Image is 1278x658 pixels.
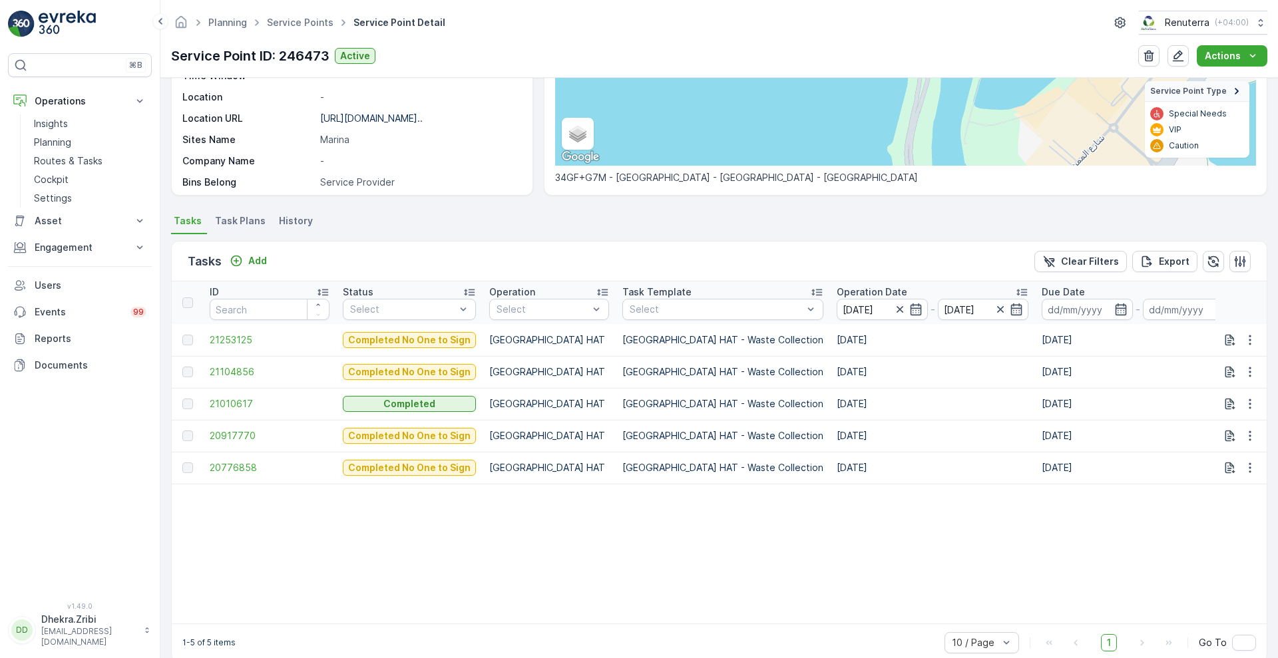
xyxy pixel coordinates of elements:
input: dd/mm/yyyy [938,299,1029,320]
button: Export [1132,251,1197,272]
p: - [320,154,519,168]
p: Active [340,49,370,63]
p: Status [343,285,373,299]
span: Task Plans [215,214,266,228]
span: History [279,214,313,228]
p: Clear Filters [1061,255,1119,268]
img: Screenshot_2024-07-26_at_13.33.01.png [1139,15,1160,30]
td: [DATE] [830,452,1035,484]
p: 99 [133,307,144,317]
a: Reports [8,325,152,352]
td: [DATE] [830,388,1035,420]
span: 1 [1101,634,1117,651]
p: Completed No One to Sign [348,429,471,442]
td: [GEOGRAPHIC_DATA] HAT [483,388,616,420]
input: dd/mm/yyyy [1042,299,1133,320]
div: Toggle Row Selected [182,367,193,377]
p: Operations [35,94,125,108]
a: Documents [8,352,152,379]
td: [DATE] [830,324,1035,356]
td: [DATE] [1035,356,1240,388]
span: 21104856 [210,365,329,379]
td: [DATE] [830,356,1035,388]
td: [GEOGRAPHIC_DATA] HAT - Waste Collection [616,388,830,420]
button: Completed No One to Sign [343,332,476,348]
a: Homepage [174,20,188,31]
span: Tasks [174,214,202,228]
td: [DATE] [1035,452,1240,484]
p: Select [630,303,803,316]
td: [DATE] [830,420,1035,452]
p: Routes & Tasks [34,154,103,168]
p: ( +04:00 ) [1215,17,1249,28]
p: 1-5 of 5 items [182,637,236,648]
p: Completed No One to Sign [348,333,471,347]
button: Completed No One to Sign [343,364,476,380]
input: Search [210,299,329,320]
p: Reports [35,332,146,345]
p: Company Name [182,154,315,168]
p: Location URL [182,112,315,125]
a: Routes & Tasks [29,152,152,170]
span: 20917770 [210,429,329,442]
p: Export [1159,255,1189,268]
p: Completed No One to Sign [348,365,471,379]
td: [DATE] [1035,388,1240,420]
a: Layers [563,119,592,148]
button: Engagement [8,234,152,261]
p: Bins Belong [182,176,315,189]
p: ⌘B [129,60,142,71]
p: Dhekra.Zribi [41,613,137,626]
p: - [320,90,519,104]
span: 21010617 [210,397,329,411]
button: Clear Filters [1034,251,1127,272]
p: Tasks [188,252,222,271]
p: ID [210,285,219,299]
p: Marina [320,133,519,146]
div: Toggle Row Selected [182,399,193,409]
button: Completed [343,396,476,412]
button: Asset [8,208,152,234]
button: Active [335,48,375,64]
p: Service Point ID: 246473 [171,46,329,66]
p: Settings [34,192,72,205]
p: Select [497,303,588,316]
p: [URL][DOMAIN_NAME].. [320,112,423,124]
p: 34GF+G7M - [GEOGRAPHIC_DATA] - [GEOGRAPHIC_DATA] - [GEOGRAPHIC_DATA] [555,171,1256,184]
p: Completed No One to Sign [348,461,471,474]
p: Service Provider [320,176,519,189]
p: Planning [34,136,71,149]
p: - [931,301,935,317]
p: Operation Date [837,285,907,299]
a: Users [8,272,152,299]
div: Toggle Row Selected [182,430,193,441]
a: Planning [29,133,152,152]
span: v 1.49.0 [8,602,152,610]
p: VIP [1169,124,1181,135]
td: [GEOGRAPHIC_DATA] HAT - Waste Collection [616,324,830,356]
button: Operations [8,88,152,114]
img: logo_light-DOdMpM7g.png [39,11,96,37]
p: - [1136,301,1140,317]
p: Engagement [35,241,125,254]
td: [DATE] [1035,420,1240,452]
span: 21253125 [210,333,329,347]
p: Renuterra [1165,16,1209,29]
span: 20776858 [210,461,329,474]
div: DD [11,619,33,641]
p: Sites Name [182,133,315,146]
td: [GEOGRAPHIC_DATA] HAT [483,452,616,484]
td: [GEOGRAPHIC_DATA] HAT [483,356,616,388]
p: Cockpit [34,173,69,186]
td: [GEOGRAPHIC_DATA] HAT [483,420,616,452]
p: Add [248,254,267,267]
p: Location [182,90,315,104]
p: Due Date [1042,285,1085,299]
p: Events [35,305,122,319]
a: Insights [29,114,152,133]
span: Service Point Detail [351,16,448,29]
td: [GEOGRAPHIC_DATA] HAT [483,324,616,356]
button: DDDhekra.Zribi[EMAIL_ADDRESS][DOMAIN_NAME] [8,613,152,647]
p: Insights [34,117,68,130]
td: [GEOGRAPHIC_DATA] HAT - Waste Collection [616,420,830,452]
